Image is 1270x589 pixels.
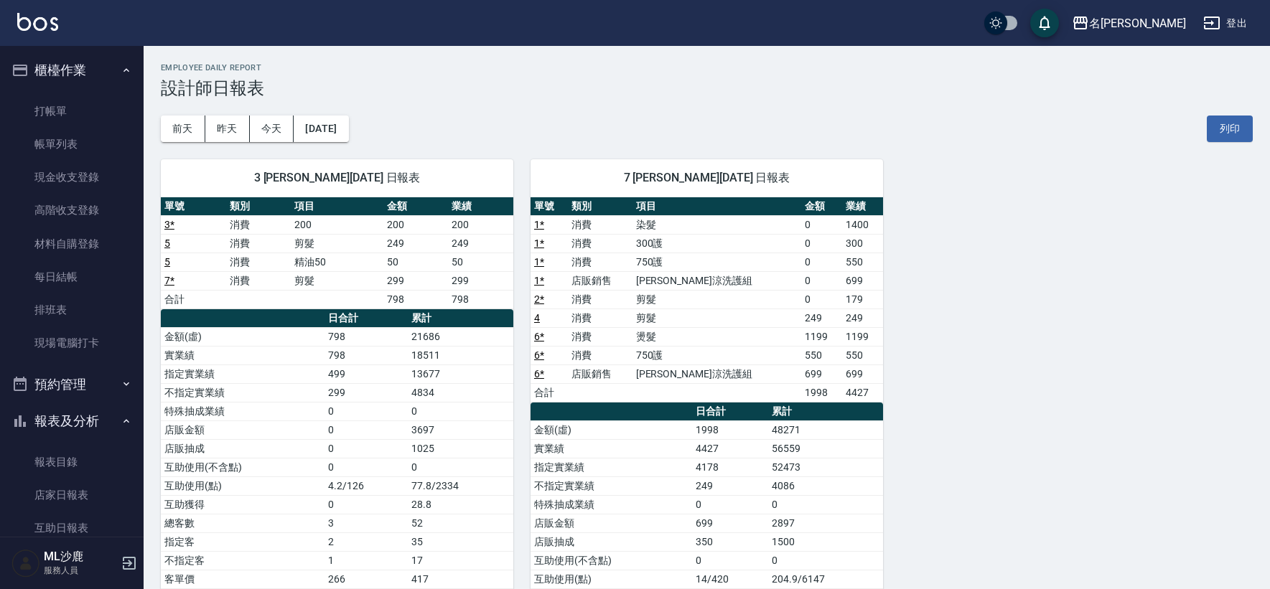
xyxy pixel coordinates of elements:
[408,476,513,495] td: 77.8/2334
[531,439,692,458] td: 實業績
[448,234,513,253] td: 249
[178,171,496,185] span: 3 [PERSON_NAME][DATE] 日報表
[6,260,138,293] a: 每日結帳
[161,514,324,532] td: 總客數
[801,253,842,271] td: 0
[632,215,801,234] td: 染髮
[6,293,138,326] a: 排班表
[17,13,58,31] img: Logo
[842,290,883,308] td: 179
[692,532,769,551] td: 350
[324,458,408,476] td: 0
[383,197,449,216] th: 金額
[1089,14,1186,32] div: 名[PERSON_NAME]
[692,514,769,532] td: 699
[531,476,692,495] td: 不指定實業績
[408,383,513,402] td: 4834
[632,253,801,271] td: 750護
[161,116,205,142] button: 前天
[801,271,842,290] td: 0
[531,458,692,476] td: 指定實業績
[1197,10,1253,37] button: 登出
[6,479,138,512] a: 店家日報表
[6,52,138,89] button: 櫃檯作業
[324,439,408,458] td: 0
[568,253,632,271] td: 消費
[250,116,294,142] button: 今天
[383,271,449,290] td: 299
[161,327,324,346] td: 金額(虛)
[568,364,632,383] td: 店販銷售
[161,458,324,476] td: 互助使用(不含點)
[448,215,513,234] td: 200
[408,532,513,551] td: 35
[161,495,324,514] td: 互助獲得
[768,495,883,514] td: 0
[324,551,408,570] td: 1
[161,383,324,402] td: 不指定實業績
[161,346,324,364] td: 實業績
[568,197,632,216] th: 類別
[291,271,383,290] td: 剪髮
[842,197,883,216] th: 業績
[324,402,408,420] td: 0
[531,420,692,439] td: 金額(虛)
[801,234,842,253] td: 0
[6,366,138,403] button: 預約管理
[6,446,138,479] a: 報表目錄
[6,402,138,440] button: 報表及分析
[548,171,866,185] span: 7 [PERSON_NAME][DATE] 日報表
[161,420,324,439] td: 店販金額
[632,364,801,383] td: [PERSON_NAME]涼洗護組
[294,116,348,142] button: [DATE]
[408,309,513,328] th: 累計
[6,326,138,359] a: 現場電腦打卡
[324,495,408,514] td: 0
[842,271,883,290] td: 699
[161,551,324,570] td: 不指定客
[632,346,801,364] td: 750護
[291,253,383,271] td: 精油50
[291,234,383,253] td: 剪髮
[324,346,408,364] td: 798
[768,439,883,458] td: 56559
[324,364,408,383] td: 499
[842,253,883,271] td: 550
[291,197,383,216] th: 項目
[205,116,250,142] button: 昨天
[383,234,449,253] td: 249
[531,197,568,216] th: 單號
[161,63,1253,72] h2: Employee Daily Report
[531,570,692,588] td: 互助使用(點)
[632,271,801,290] td: [PERSON_NAME]涼洗護組
[6,128,138,161] a: 帳單列表
[568,346,632,364] td: 消費
[568,215,632,234] td: 消費
[408,514,513,532] td: 52
[768,402,883,421] th: 累計
[161,364,324,383] td: 指定實業績
[692,570,769,588] td: 14/420
[768,458,883,476] td: 52473
[531,383,568,402] td: 合計
[531,495,692,514] td: 特殊抽成業績
[692,458,769,476] td: 4178
[161,197,513,309] table: a dense table
[692,476,769,495] td: 249
[44,564,117,577] p: 服務人員
[801,290,842,308] td: 0
[383,253,449,271] td: 50
[1030,9,1059,37] button: save
[842,327,883,346] td: 1199
[842,234,883,253] td: 300
[408,495,513,514] td: 28.8
[6,161,138,194] a: 現金收支登錄
[408,420,513,439] td: 3697
[568,271,632,290] td: 店販銷售
[11,549,40,578] img: Person
[768,570,883,588] td: 204.9/6147
[568,327,632,346] td: 消費
[6,512,138,545] a: 互助日報表
[801,215,842,234] td: 0
[534,312,540,324] a: 4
